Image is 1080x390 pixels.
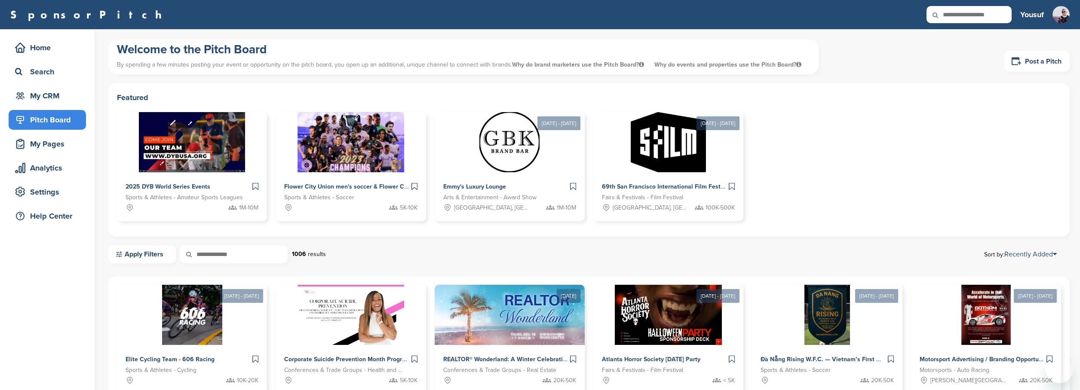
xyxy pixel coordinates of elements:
a: [DATE] - [DATE] Sponsorpitch & Emmy's Luxury Lounge Arts & Entertainment - Award Show [GEOGRAPHIC... [435,98,585,221]
span: results [308,250,326,258]
a: Sponsorpitch & Flower City Union men's soccer & Flower City 1872 women's soccer Sports & Athletes... [276,112,426,221]
span: 69th San Francisco International Film Festival [602,183,730,190]
span: Flower City Union men's soccer & Flower City 1872 women's soccer [284,183,472,190]
span: 100K-500K [706,203,735,213]
span: Sports & Athletes - Cycling [126,366,196,375]
a: Post a Pitch [1004,51,1070,72]
a: Recently Added [1004,250,1057,259]
span: Fairs & Festivals - Film Festival [602,193,683,202]
span: Sports & Athletes - Soccer [284,193,354,202]
div: [DATE] - [DATE] [1014,289,1057,303]
span: 5K-10K [400,203,417,213]
div: [DATE] - [DATE] [696,116,739,130]
a: Search [9,62,86,82]
a: Analytics [9,158,86,178]
div: [DATE] - [DATE] [220,289,263,303]
span: Atlanta Horror Society [DATE] Party [602,356,700,363]
span: Arts & Entertainment - Award Show [443,193,537,202]
h2: Featured [117,91,1061,104]
div: [DATE] [557,289,580,303]
span: Conferences & Trade Groups - Health and Wellness [284,366,404,375]
h1: Welcome to the Pitch Board [117,42,810,57]
a: Settings [9,182,86,202]
div: Settings [13,184,86,200]
iframe: Button to launch messaging window [1046,356,1073,383]
a: My Pages [9,134,86,154]
span: Why do events and properties use the Pitch Board? [654,61,801,68]
span: Motorsports - Auto Racing [920,366,989,375]
a: Apply Filters [108,245,176,263]
a: Home [9,38,86,58]
span: [GEOGRAPHIC_DATA], [GEOGRAPHIC_DATA] [454,203,530,213]
img: Sponsorpitch & [162,285,222,345]
span: 1M-10M [239,203,258,213]
span: [PERSON_NAME][GEOGRAPHIC_DATA][PERSON_NAME], [GEOGRAPHIC_DATA], [GEOGRAPHIC_DATA], [GEOGRAPHIC_DA... [930,376,1006,385]
img: Sponsorpitch & [139,112,245,172]
img: Sponsorpitch & [298,285,405,345]
a: [DATE] - [DATE] Sponsorpitch & 69th San Francisco International Film Festival Fairs & Festivals -... [593,98,743,221]
span: Đà Nẵng Rising W.F.C. — Vietnam’s First Women-Led Football Club [761,356,948,363]
img: Sponsorpitch & [435,285,589,345]
span: Sort by: [984,251,1057,258]
div: Search [13,64,86,79]
span: 5K-10K [400,376,417,385]
span: Elite Cycling Team - 606 Racing [126,356,215,363]
a: Pitch Board [9,110,86,130]
div: [DATE] - [DATE] [537,116,580,130]
span: 20K-50K [871,376,894,385]
img: Sponsorpitch & [615,285,722,345]
img: Sponsorpitch & [961,285,1011,345]
div: My CRM [13,88,86,104]
div: Home [13,40,86,55]
p: By spending a few minutes posting your event or opportunity on the pitch board, you open up an ad... [117,57,810,72]
a: Sponsorpitch & 2025 DYB World Series Events Sports & Athletes - Amateur Sports Leagues 1M-10M [117,112,267,221]
span: REALTOR® Wonderland: A Winter Celebration [443,356,570,363]
a: Help Center [9,206,86,226]
span: 2025 DYB World Series Events [126,183,210,190]
div: Analytics [13,160,86,176]
div: My Pages [13,136,86,152]
div: Pitch Board [13,112,86,128]
div: [DATE] - [DATE] [696,289,739,303]
span: Motorsport Advertising / Branding Opportunity [920,356,1049,363]
a: My CRM [9,86,86,106]
a: Yousuf [1020,5,1044,24]
span: 20K-50K [553,376,576,385]
img: Sponsorpitch & [479,112,540,172]
span: 10K-20K [237,376,258,385]
span: Sports & Athletes - Soccer [761,366,831,375]
span: Emmy's Luxury Lounge [443,183,506,190]
span: < 5K [723,376,735,385]
div: [DATE] - [DATE] [855,289,898,303]
span: Corporate Suicide Prevention Month Programming with [PERSON_NAME] [284,356,488,363]
img: Sponsorpitch & [298,112,405,172]
span: 1M-10M [557,203,576,213]
img: Sponsorpitch & [804,285,850,345]
span: Fairs & Festivals - Film Festival [602,366,683,375]
div: Help Center [13,208,86,224]
span: Why do brand marketers use the Pitch Board? [512,61,646,68]
img: Sponsorpitch & [631,112,706,172]
span: Sports & Athletes - Amateur Sports Leagues [126,193,243,202]
strong: 1006 [292,250,306,258]
h3: Yousuf [1020,9,1044,21]
a: SponsorPitch [10,9,167,20]
span: Conferences & Trade Groups - Real Estate [443,366,556,375]
span: [GEOGRAPHIC_DATA], [GEOGRAPHIC_DATA] [613,203,688,213]
span: 20K-50K [1030,376,1052,385]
